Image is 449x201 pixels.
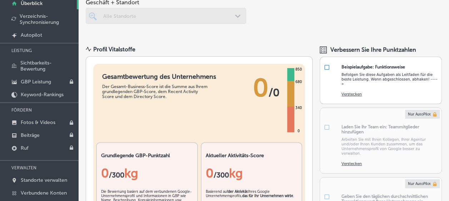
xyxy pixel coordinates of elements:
span: Verbessern Sie Ihre Punktzahlen [330,46,416,53]
button: Verstecken [341,92,362,97]
p: Standorte verwalten [21,177,67,183]
div: 0 [296,128,301,134]
p: GBP Leistung [21,79,51,85]
p: Ruf [21,145,29,151]
div: Der Gesamt-Business-Score ist die Summe aus Ihrem grundlegenden GBP-Score, dem Recent Activity Sc... [102,84,209,99]
div: Beispielaufgabe: Funktionsweise [341,65,405,69]
h2: Grundlegende GBP-Punktzahl [101,153,193,159]
p: Fotos & Videos [21,119,55,125]
span: /300 [214,171,229,179]
button: Verstecken [341,161,362,166]
div: 0 kg [101,166,193,181]
span: /300 [109,171,124,179]
h2: Aktueller Aktivitäts-Score [206,153,298,159]
p: Verbundene Konten [21,190,67,196]
div: 340 [294,105,303,111]
div: 850 [294,67,303,72]
p: Beiträge [21,132,40,138]
p: Verzeichnis-Synchronisierung [20,13,75,25]
span: 0 [253,73,269,103]
p: Sichtbarkeits-Bewertung [20,60,75,72]
p: Autopilot [21,32,42,38]
p: Überblick [21,0,43,6]
div: Profil Vitalstoffe [93,46,135,53]
span: / 0 [269,86,280,99]
div: 0 kg [206,166,298,181]
p: Keyword-Rankings [21,92,64,98]
div: 680 [294,79,303,85]
b: das für Ihr Unternehmen wirbt [242,194,293,198]
h1: Gesamtbewertung des Unternehmens [102,73,216,81]
b: der Aktivität [228,190,248,194]
p: Befolgen Sie diese Aufgaben als Leitfaden für die beste Leistung. Wenn abgeschlossen, abhaken! ----> [341,72,438,86]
